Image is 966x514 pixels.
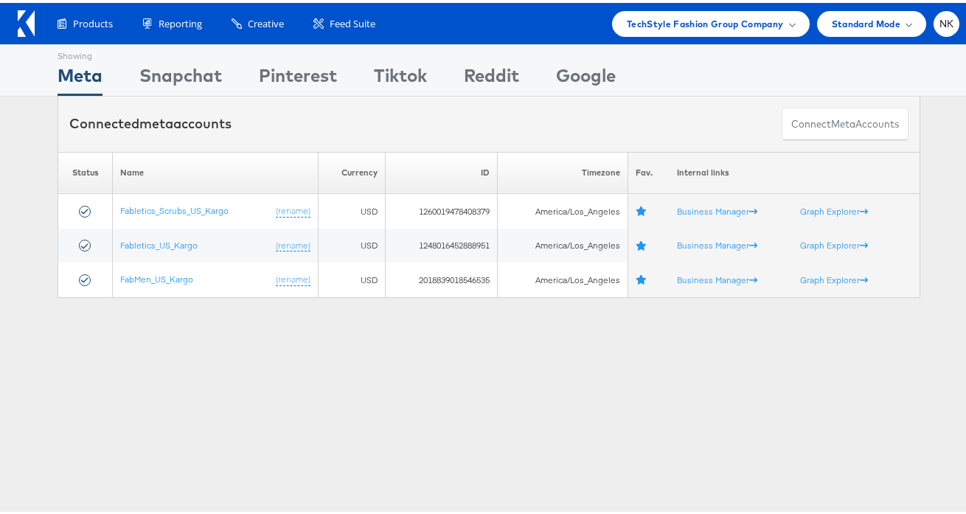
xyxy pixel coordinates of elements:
button: ConnectmetaAccounts [782,105,908,138]
span: Reporting [159,14,202,28]
td: America/Los_Angeles [497,191,628,226]
span: meta [831,114,855,128]
div: Showing [58,42,102,60]
a: Graph Explorer [800,203,868,214]
span: Standard Mode [832,13,900,29]
div: Snapchat [139,60,222,93]
div: Pinterest [259,60,337,93]
a: (rename) [276,237,310,249]
td: 2018839018546535 [385,260,497,294]
a: Fabletics_Scrubs_US_Kargo [120,202,229,213]
th: Status [58,149,112,191]
a: FabMen_US_Kargo [120,271,193,282]
td: America/Los_Angeles [497,226,628,260]
a: Business Manager [676,271,757,282]
td: 1260019478408379 [385,191,497,226]
div: Meta [58,60,102,93]
th: Name [112,149,318,191]
a: Business Manager [676,237,757,248]
span: NK [939,16,954,26]
td: USD [318,260,385,294]
a: Graph Explorer [800,271,868,282]
div: Google [556,60,616,93]
td: USD [318,226,385,260]
a: Graph Explorer [800,237,868,248]
a: Fabletics_US_Kargo [120,237,198,248]
div: Tiktok [374,60,427,93]
span: Products [73,14,113,28]
span: Feed Suite [330,14,375,28]
span: Creative [248,14,284,28]
span: TechStyle Fashion Group Company [627,13,784,29]
th: Timezone [497,149,628,191]
td: America/Los_Angeles [497,260,628,294]
a: (rename) [276,271,310,283]
td: USD [318,191,385,226]
th: Currency [318,149,385,191]
div: Reddit [464,60,519,93]
span: meta [139,112,173,129]
a: (rename) [276,202,310,215]
a: Business Manager [676,203,757,214]
div: Connected accounts [69,111,232,131]
td: 1248016452888951 [385,226,497,260]
th: ID [385,149,497,191]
